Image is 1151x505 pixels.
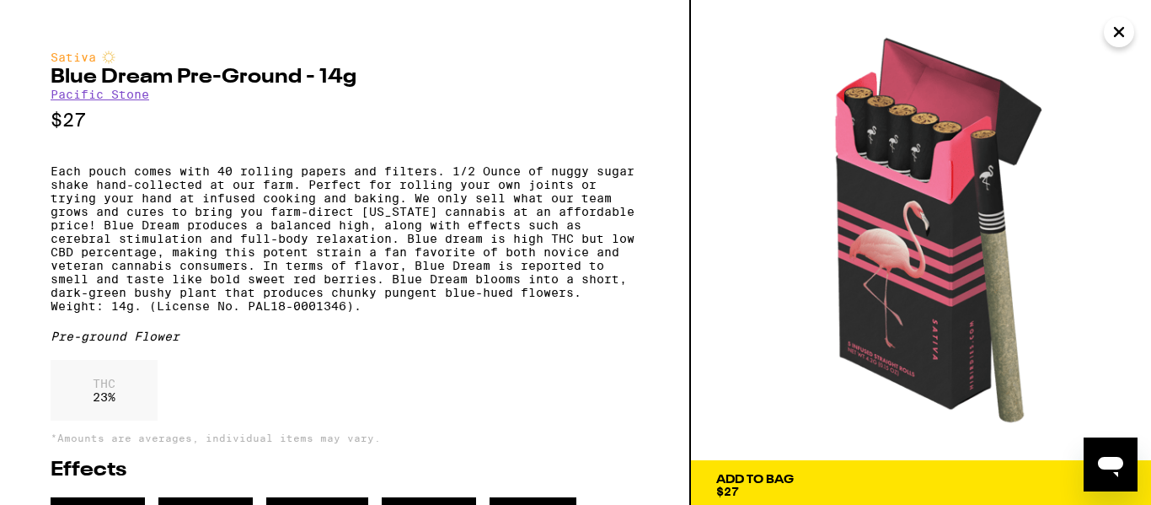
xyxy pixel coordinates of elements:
[51,432,639,443] p: *Amounts are averages, individual items may vary.
[93,377,115,390] p: THC
[716,474,794,486] div: Add To Bag
[51,460,639,481] h2: Effects
[102,51,115,64] img: sativaColor.svg
[51,88,149,101] a: Pacific Stone
[51,110,639,131] p: $27
[51,360,158,421] div: 23 %
[51,330,639,343] div: Pre-ground Flower
[51,51,639,64] div: Sativa
[1084,438,1138,492] iframe: Button to launch messaging window
[716,485,739,498] span: $27
[51,67,639,88] h2: Blue Dream Pre-Ground - 14g
[1104,17,1134,47] button: Close
[51,164,639,313] p: Each pouch comes with 40 rolling papers and filters. 1/2 Ounce of nuggy sugar shake hand-collecte...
